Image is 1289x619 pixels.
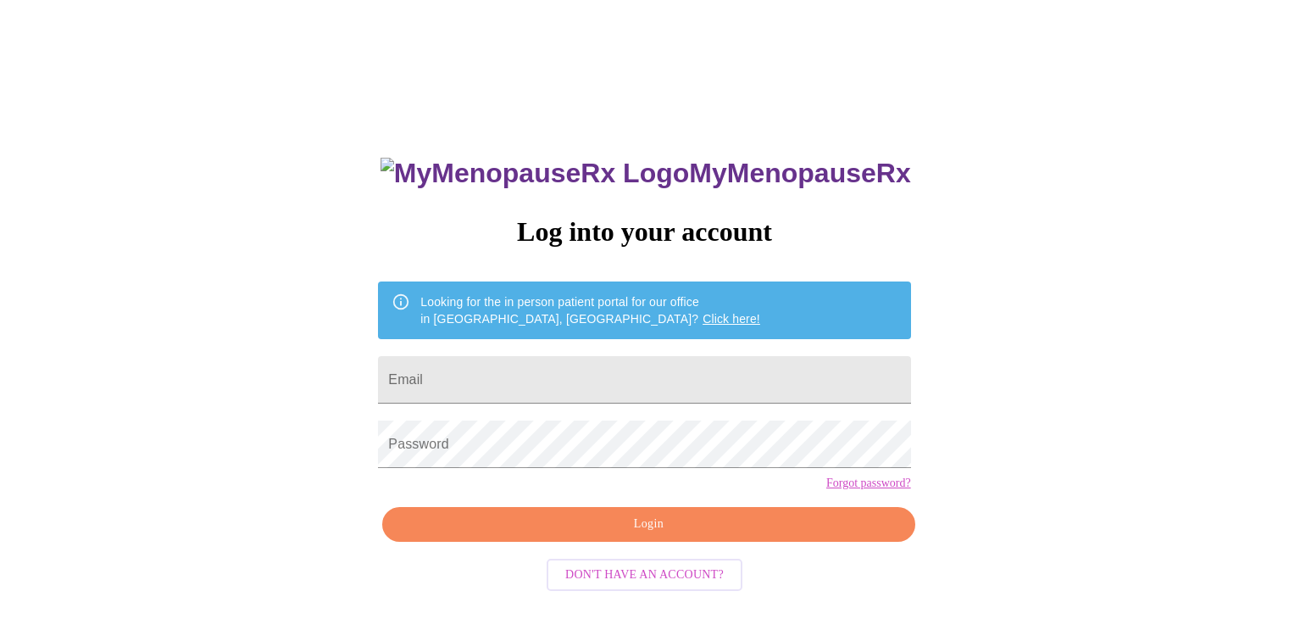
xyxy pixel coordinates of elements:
[547,559,742,592] button: Don't have an account?
[420,287,760,334] div: Looking for the in person patient portal for our office in [GEOGRAPHIC_DATA], [GEOGRAPHIC_DATA]?
[381,158,911,189] h3: MyMenopauseRx
[378,216,910,248] h3: Log into your account
[565,565,724,586] span: Don't have an account?
[826,477,911,490] a: Forgot password?
[402,514,895,535] span: Login
[542,566,747,580] a: Don't have an account?
[703,312,760,326] a: Click here!
[381,158,689,189] img: MyMenopauseRx Logo
[382,507,914,542] button: Login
